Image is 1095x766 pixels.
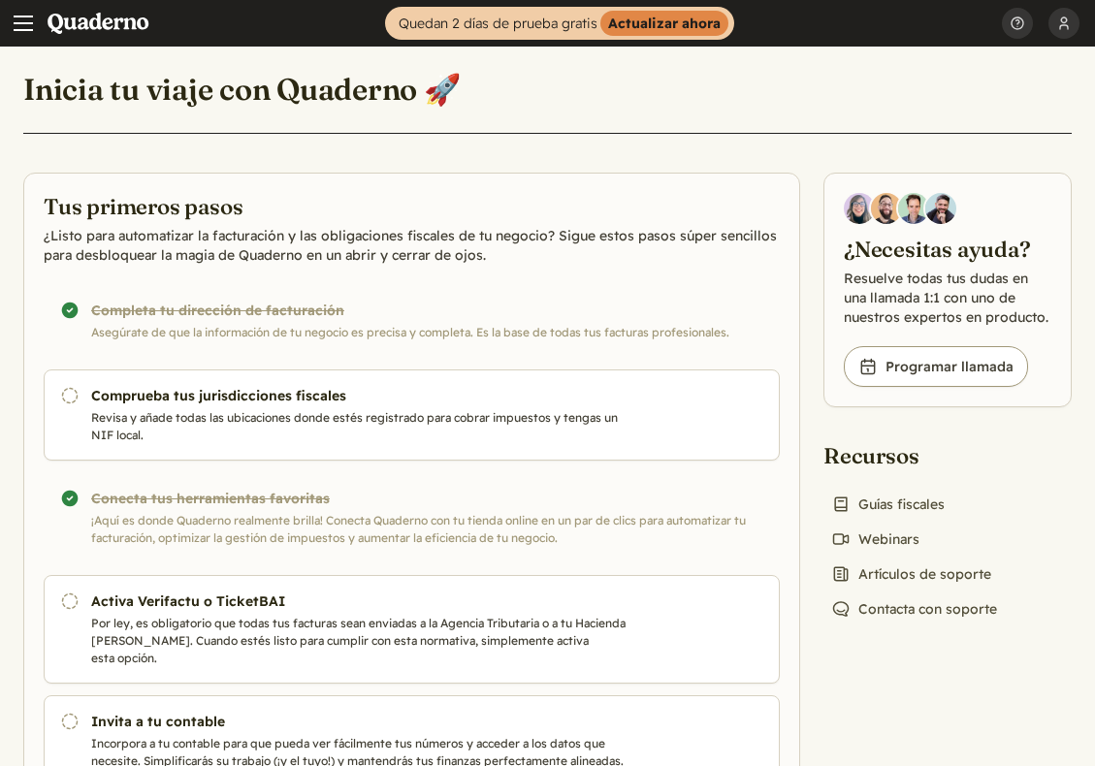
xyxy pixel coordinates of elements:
h2: Recursos [823,442,1005,471]
h2: ¿Necesitas ayuda? [844,236,1051,265]
a: Activa Verifactu o TicketBAI Por ley, es obligatorio que todas tus facturas sean enviadas a la Ag... [44,575,780,684]
h2: Tus primeros pasos [44,193,780,222]
strong: Actualizar ahora [600,11,728,36]
img: Javier Rubio, DevRel at Quaderno [925,193,956,224]
p: Revisa y añade todas las ubicaciones donde estés registrado para cobrar impuestos y tengas un NIF... [91,409,633,444]
a: Artículos de soporte [823,560,999,588]
h3: Comprueba tus jurisdicciones fiscales [91,386,633,405]
p: Resuelve todas tus dudas en una llamada 1:1 con uno de nuestros expertos en producto. [844,269,1051,327]
h3: Invita a tu contable [91,712,633,731]
h1: Inicia tu viaje con Quaderno 🚀 [23,71,462,109]
a: Guías fiscales [823,491,952,518]
a: Quedan 2 días de prueba gratisActualizar ahora [385,7,734,40]
p: ¿Listo para automatizar la facturación y las obligaciones fiscales de tu negocio? Sigue estos pas... [44,226,780,265]
a: Webinars [823,526,927,553]
a: Programar llamada [844,346,1028,387]
img: Ivo Oltmans, Business Developer at Quaderno [898,193,929,224]
p: Por ley, es obligatorio que todas tus facturas sean enviadas a la Agencia Tributaria o a tu Hacie... [91,615,633,667]
a: Comprueba tus jurisdicciones fiscales Revisa y añade todas las ubicaciones donde estés registrado... [44,369,780,461]
h3: Activa Verifactu o TicketBAI [91,591,633,611]
img: Jairo Fumero, Account Executive at Quaderno [871,193,902,224]
img: Diana Carrasco, Account Executive at Quaderno [844,193,875,224]
a: Contacta con soporte [823,595,1005,622]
